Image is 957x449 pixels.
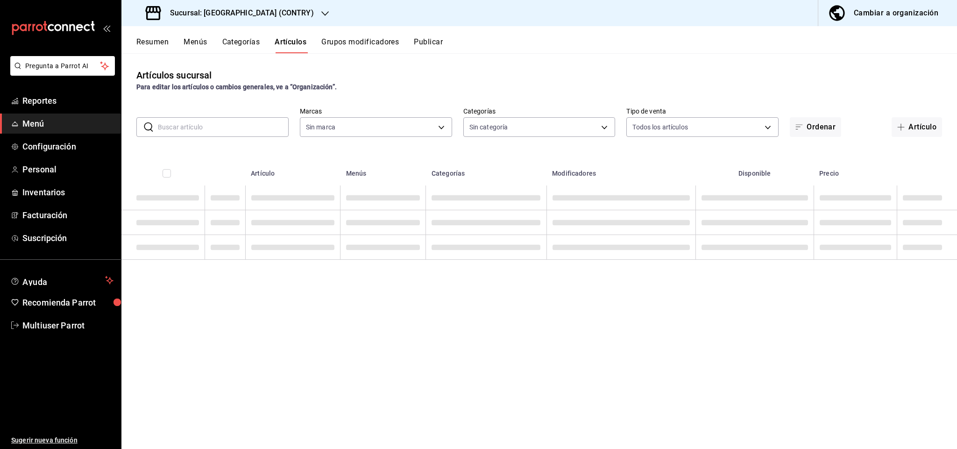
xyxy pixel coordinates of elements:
[10,56,115,76] button: Pregunta a Parrot AI
[245,156,340,185] th: Artículo
[300,108,452,114] label: Marcas
[22,209,113,221] span: Facturación
[163,7,314,19] h3: Sucursal: [GEOGRAPHIC_DATA] (CONTRY)
[469,122,508,132] span: Sin categoría
[321,37,399,53] button: Grupos modificadores
[136,83,337,91] strong: Para editar los artículos o cambios generales, ve a “Organización”.
[426,156,546,185] th: Categorías
[546,156,695,185] th: Modificadores
[22,275,101,286] span: Ayuda
[184,37,207,53] button: Menús
[626,108,779,114] label: Tipo de venta
[7,68,115,78] a: Pregunta a Parrot AI
[22,186,113,199] span: Inventarios
[463,108,616,114] label: Categorías
[22,296,113,309] span: Recomienda Parrot
[695,156,814,185] th: Disponible
[22,117,113,130] span: Menú
[340,156,426,185] th: Menús
[22,94,113,107] span: Reportes
[892,117,942,137] button: Artículo
[11,435,113,445] span: Sugerir nueva función
[814,156,897,185] th: Precio
[22,319,113,332] span: Multiuser Parrot
[136,37,169,53] button: Resumen
[854,7,938,20] div: Cambiar a organización
[136,37,957,53] div: navigation tabs
[414,37,443,53] button: Publicar
[103,24,110,32] button: open_drawer_menu
[158,118,289,136] input: Buscar artículo
[790,117,841,137] button: Ordenar
[22,140,113,153] span: Configuración
[136,68,212,82] div: Artículos sucursal
[275,37,306,53] button: Artículos
[222,37,260,53] button: Categorías
[306,122,335,132] span: Sin marca
[22,232,113,244] span: Suscripción
[632,122,688,132] span: Todos los artículos
[25,61,100,71] span: Pregunta a Parrot AI
[22,163,113,176] span: Personal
